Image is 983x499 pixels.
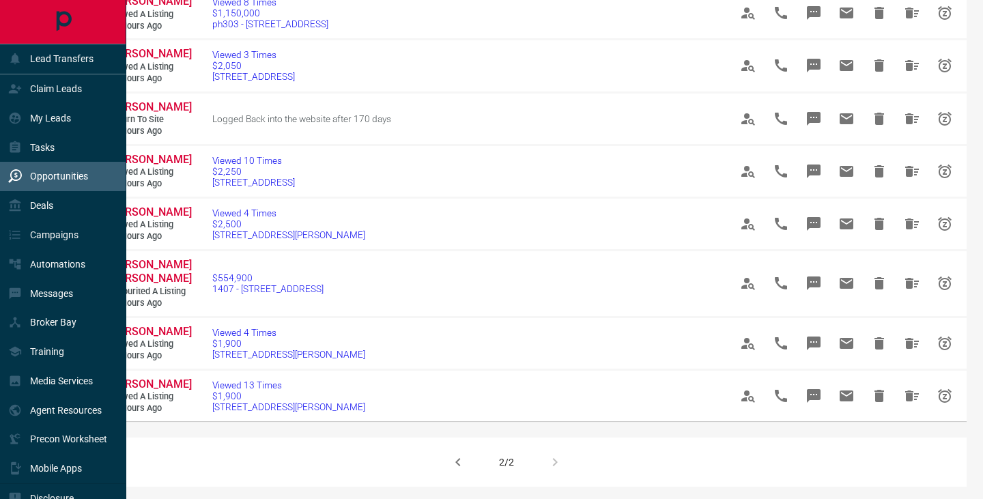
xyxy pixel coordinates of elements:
[212,60,295,71] span: $2,050
[109,391,191,403] span: Viewed a Listing
[212,390,365,401] span: $1,900
[765,327,797,360] span: Call
[109,20,191,32] span: 12 hours ago
[830,208,863,240] span: Email
[896,49,928,82] span: Hide All from Angel Bhati
[928,267,961,300] span: Snooze
[212,18,328,29] span: ph303 - [STREET_ADDRESS]
[765,155,797,188] span: Call
[212,349,365,360] span: [STREET_ADDRESS][PERSON_NAME]
[797,102,830,135] span: Message
[109,325,191,339] a: [PERSON_NAME]
[797,267,830,300] span: Message
[212,218,365,229] span: $2,500
[765,102,797,135] span: Call
[212,380,365,412] a: Viewed 13 Times$1,900[STREET_ADDRESS][PERSON_NAME]
[863,102,896,135] span: Hide
[212,272,324,283] span: $554,900
[212,229,365,240] span: [STREET_ADDRESS][PERSON_NAME]
[797,380,830,412] span: Message
[109,377,191,392] a: [PERSON_NAME]
[896,327,928,360] span: Hide All from Mariah Paul
[212,283,324,294] span: 1407 - [STREET_ADDRESS]
[109,47,191,61] a: [PERSON_NAME]
[896,208,928,240] span: Hide All from Kayla Seguin
[109,339,191,350] span: Viewed a Listing
[109,325,192,338] span: [PERSON_NAME]
[732,380,765,412] span: View Profile
[212,327,365,360] a: Viewed 4 Times$1,900[STREET_ADDRESS][PERSON_NAME]
[109,126,191,137] span: 17 hours ago
[109,167,191,178] span: Viewed a Listing
[212,208,365,218] span: Viewed 4 Times
[109,219,191,231] span: Viewed a Listing
[765,267,797,300] span: Call
[732,208,765,240] span: View Profile
[109,377,192,390] span: [PERSON_NAME]
[830,380,863,412] span: Email
[863,155,896,188] span: Hide
[109,298,191,309] span: 19 hours ago
[109,231,191,242] span: 18 hours ago
[109,114,191,126] span: Return to Site
[109,286,191,298] span: Favourited a Listing
[797,49,830,82] span: Message
[109,73,191,85] span: 13 hours ago
[109,178,191,190] span: 17 hours ago
[109,100,191,115] a: [PERSON_NAME]
[109,9,191,20] span: Viewed a Listing
[212,208,365,240] a: Viewed 4 Times$2,500[STREET_ADDRESS][PERSON_NAME]
[863,208,896,240] span: Hide
[863,49,896,82] span: Hide
[928,380,961,412] span: Snooze
[109,205,191,220] a: [PERSON_NAME]
[928,208,961,240] span: Snooze
[732,49,765,82] span: View Profile
[212,113,391,124] span: Logged Back into the website after 170 days
[830,102,863,135] span: Email
[732,102,765,135] span: View Profile
[212,338,365,349] span: $1,900
[765,380,797,412] span: Call
[212,380,365,390] span: Viewed 13 Times
[212,155,295,166] span: Viewed 10 Times
[109,258,191,287] a: [PERSON_NAME] [PERSON_NAME]
[212,166,295,177] span: $2,250
[863,380,896,412] span: Hide
[212,8,328,18] span: $1,150,000
[830,267,863,300] span: Email
[928,155,961,188] span: Snooze
[863,327,896,360] span: Hide
[732,267,765,300] span: View Profile
[109,47,192,60] span: [PERSON_NAME]
[212,49,295,60] span: Viewed 3 Times
[212,155,295,188] a: Viewed 10 Times$2,250[STREET_ADDRESS]
[732,155,765,188] span: View Profile
[109,153,192,166] span: [PERSON_NAME]
[109,258,192,285] span: [PERSON_NAME] [PERSON_NAME]
[928,102,961,135] span: Snooze
[830,327,863,360] span: Email
[797,327,830,360] span: Message
[212,401,365,412] span: [STREET_ADDRESS][PERSON_NAME]
[212,71,295,82] span: [STREET_ADDRESS]
[212,327,365,338] span: Viewed 4 Times
[499,457,514,468] div: 2/2
[797,155,830,188] span: Message
[830,155,863,188] span: Email
[863,267,896,300] span: Hide
[212,49,295,82] a: Viewed 3 Times$2,050[STREET_ADDRESS]
[109,205,192,218] span: [PERSON_NAME]
[109,403,191,414] span: 20 hours ago
[830,49,863,82] span: Email
[212,272,324,294] a: $554,9001407 - [STREET_ADDRESS]
[732,327,765,360] span: View Profile
[765,49,797,82] span: Call
[109,61,191,73] span: Viewed a Listing
[896,102,928,135] span: Hide All from Mel Sollazzo
[896,267,928,300] span: Hide All from Bremner Lim
[928,327,961,360] span: Snooze
[765,208,797,240] span: Call
[896,380,928,412] span: Hide All from Mariah Paul
[797,208,830,240] span: Message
